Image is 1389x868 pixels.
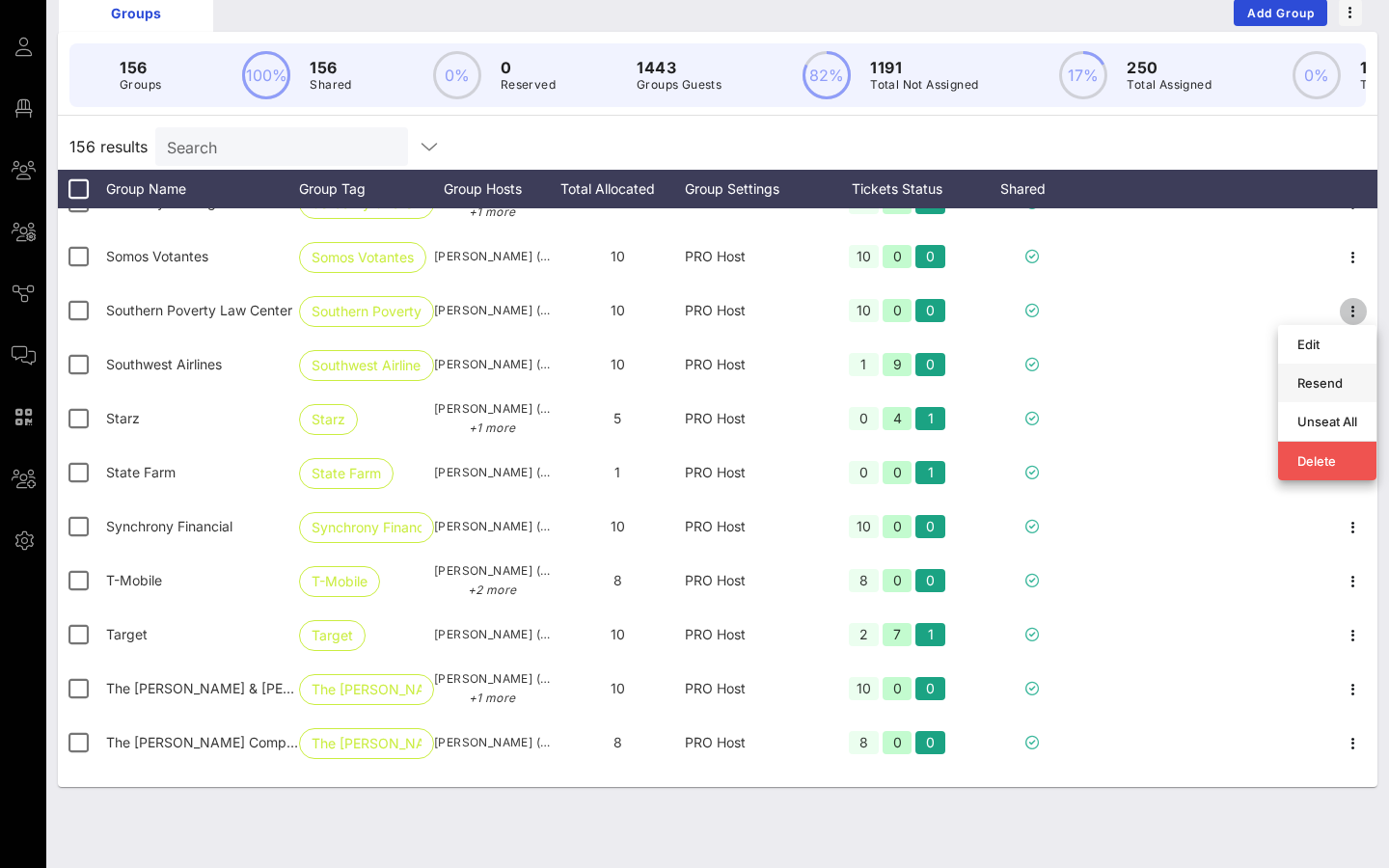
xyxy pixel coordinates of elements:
div: 0 [915,569,945,592]
div: PRO Host [685,662,820,716]
span: Starz [312,405,345,434]
p: Shared [310,75,351,95]
div: 0 [883,569,912,592]
div: 0 [883,461,912,484]
span: Synchrony Financial [106,518,232,534]
div: Group Tag [299,170,434,208]
div: 10 [849,245,879,268]
div: 9 [883,353,912,376]
span: State Farm [312,459,381,488]
p: Groups Guests [637,75,722,95]
div: 0 [915,353,945,376]
span: 8 [613,572,622,588]
p: +1 more [434,203,550,222]
div: 0 [849,191,879,214]
span: Somos Votantes [106,248,208,264]
div: Groups [73,3,199,23]
span: 10 [611,356,625,372]
div: 1 [915,623,945,646]
div: Unseat All [1297,414,1357,429]
div: 1 [915,461,945,484]
div: PRO Host [685,500,820,554]
div: 10 [849,515,879,538]
span: 156 results [69,135,148,158]
div: PRO Host [685,554,820,608]
span: [PERSON_NAME] ([PERSON_NAME][EMAIL_ADDRESS][DOMAIN_NAME]) [434,561,550,600]
span: Starz [106,410,140,426]
p: 250 [1127,56,1212,79]
span: [PERSON_NAME] ([PERSON_NAME][EMAIL_ADDRESS][PERSON_NAME][DOMAIN_NAME]) [434,355,550,374]
div: Total Allocated [550,170,685,208]
span: The Gilbert & Jacki Cisneros Foundation [106,680,446,696]
span: Somos Votantes [312,243,414,272]
div: 0 [915,515,945,538]
p: 1443 [637,56,722,79]
div: Group Hosts [434,170,550,208]
span: T-Mobile [106,572,162,588]
span: The [PERSON_NAME] & Jac… [312,675,422,704]
div: 5 [883,191,912,214]
div: 0 [849,461,879,484]
p: 1191 [870,56,978,79]
div: 0 [883,245,912,268]
span: Synchrony Financi… [312,513,422,542]
p: 156 [310,56,351,79]
span: Target [106,626,148,642]
span: T-Mobile [312,567,368,596]
span: [PERSON_NAME] ([EMAIL_ADDRESS][DOMAIN_NAME]) [434,669,550,708]
span: 10 [611,248,625,264]
span: Southern Poverty Law Center [106,302,292,318]
span: 5 [613,410,621,426]
div: 0 [915,191,945,214]
div: 1 [915,407,945,430]
p: Reserved [501,75,556,95]
span: [PERSON_NAME] ([PERSON_NAME][EMAIL_ADDRESS][DOMAIN_NAME]) [434,247,550,266]
div: 0 [915,299,945,322]
div: Edit [1297,337,1357,352]
span: Target [312,621,353,650]
span: Add Group [1246,6,1316,20]
span: 10 [611,680,625,696]
div: Resend [1297,375,1357,391]
div: 7 [883,623,912,646]
span: 10 [611,518,625,534]
span: 8 [613,734,622,750]
div: PRO Host [685,716,820,770]
div: 0 [883,515,912,538]
div: 8 [849,569,879,592]
div: 8 [849,731,879,754]
span: State Farm [106,464,176,480]
span: [PERSON_NAME] ([PERSON_NAME][EMAIL_ADDRESS][PERSON_NAME][DOMAIN_NAME]) [434,625,550,644]
span: Southwest Airlines [106,356,222,372]
div: Group Name [106,170,299,208]
div: Group Settings [685,170,820,208]
div: 4 [883,407,912,430]
span: 1 [614,464,620,480]
div: Delete [1297,453,1357,469]
p: 156 [120,56,161,79]
div: 0 [915,731,945,754]
p: +2 more [434,581,550,600]
div: PRO Host [685,392,820,446]
span: [PERSON_NAME] ([PERSON_NAME][EMAIL_ADDRESS][PERSON_NAME][DOMAIN_NAME]) [434,463,550,482]
p: +1 more [434,419,550,438]
p: Total Not Assigned [870,75,978,95]
div: 2 [849,623,879,646]
p: +1 more [434,689,550,708]
span: 10 [611,302,625,318]
span: 10 [611,626,625,642]
div: 10 [849,677,879,700]
span: Southwest Airlines [312,351,422,380]
div: 0 [883,677,912,700]
div: PRO Host [685,608,820,662]
div: 0 [883,299,912,322]
div: PRO Host [685,230,820,284]
div: 0 [915,677,945,700]
span: [PERSON_NAME] ([PERSON_NAME][EMAIL_ADDRESS][PERSON_NAME][DOMAIN_NAME]) [434,733,550,752]
p: Total Assigned [1127,75,1212,95]
div: Shared [974,170,1090,208]
span: Southern Poverty … [312,297,422,326]
div: PRO Host [685,446,820,500]
div: Tickets Status [820,170,974,208]
p: Groups [120,75,161,95]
